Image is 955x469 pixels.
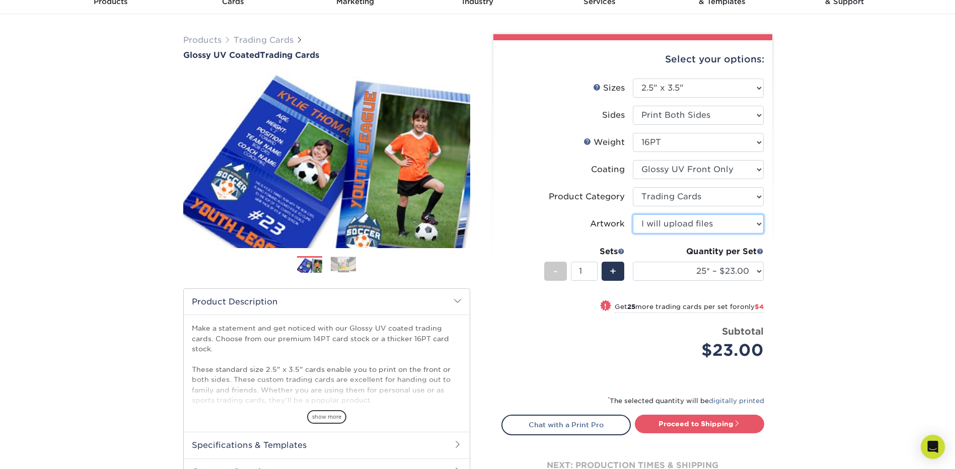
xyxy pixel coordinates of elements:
a: Proceed to Shipping [635,415,764,433]
div: Select your options: [501,40,764,79]
img: Glossy UV Coated 01 [183,61,470,259]
div: Artwork [590,218,625,230]
span: $4 [755,303,764,310]
p: Make a statement and get noticed with our Glossy UV coated trading cards. Choose from our premium... [192,323,462,446]
div: Sizes [593,82,625,94]
iframe: Google Customer Reviews [3,438,86,465]
h2: Product Description [184,289,470,315]
h1: Trading Cards [183,50,470,60]
span: Glossy UV Coated [183,50,260,60]
div: $23.00 [640,338,764,362]
span: only [740,303,764,310]
span: + [610,264,616,279]
a: Products [183,35,222,45]
a: Glossy UV CoatedTrading Cards [183,50,470,60]
div: Product Category [549,191,625,203]
small: Get more trading cards per set for [615,303,764,313]
div: Weight [583,136,625,148]
h2: Specifications & Templates [184,432,470,458]
span: - [553,264,558,279]
img: Trading Cards 01 [297,257,322,274]
a: digitally printed [709,397,764,405]
small: The selected quantity will be [608,397,764,405]
strong: Subtotal [722,326,764,337]
div: Open Intercom Messenger [921,435,945,459]
span: show more [307,410,346,424]
div: Sets [544,246,625,258]
div: Coating [591,164,625,176]
a: Chat with a Print Pro [501,415,631,435]
a: Trading Cards [234,35,293,45]
span: ! [604,301,607,311]
img: Trading Cards 02 [331,257,356,272]
strong: 25 [627,303,635,310]
div: Sides [602,109,625,121]
div: Quantity per Set [633,246,764,258]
